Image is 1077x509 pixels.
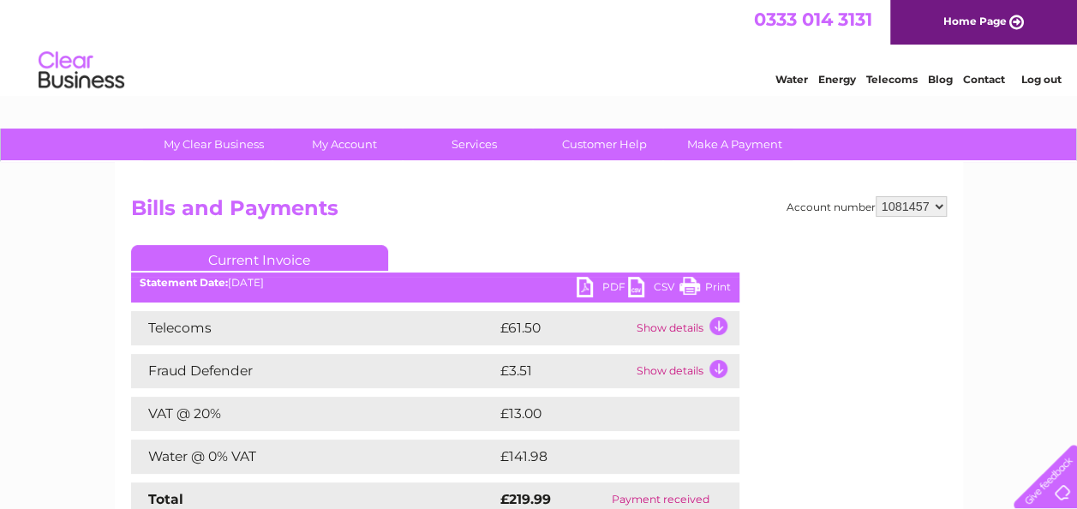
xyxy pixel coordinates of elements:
img: logo.png [38,45,125,97]
a: 0333 014 3131 [754,9,872,30]
td: Water @ 0% VAT [131,440,496,474]
div: Account number [787,196,947,217]
a: Current Invoice [131,245,388,271]
a: PDF [577,277,628,302]
strong: Total [148,491,183,507]
td: VAT @ 20% [131,397,496,431]
b: Statement Date: [140,276,228,289]
td: Show details [632,354,739,388]
td: £3.51 [496,354,632,388]
a: Log out [1020,73,1061,86]
div: [DATE] [131,277,739,289]
a: Print [679,277,731,302]
a: CSV [628,277,679,302]
td: Show details [632,311,739,345]
td: £61.50 [496,311,632,345]
td: Telecoms [131,311,496,345]
td: £13.00 [496,397,703,431]
a: My Account [273,129,415,160]
a: Energy [818,73,856,86]
td: £141.98 [496,440,707,474]
h2: Bills and Payments [131,196,947,229]
a: Make A Payment [664,129,805,160]
strong: £219.99 [500,491,551,507]
a: My Clear Business [143,129,284,160]
a: Customer Help [534,129,675,160]
a: Telecoms [866,73,918,86]
a: Contact [963,73,1005,86]
div: Clear Business is a trading name of Verastar Limited (registered in [GEOGRAPHIC_DATA] No. 3667643... [135,9,944,83]
td: Fraud Defender [131,354,496,388]
a: Blog [928,73,953,86]
a: Services [404,129,545,160]
a: Water [775,73,808,86]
